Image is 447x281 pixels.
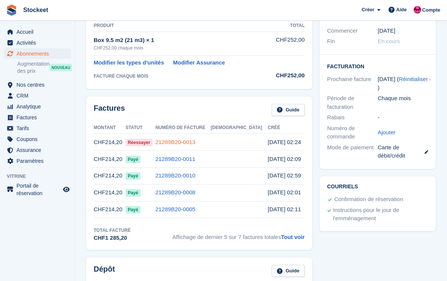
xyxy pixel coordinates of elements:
span: Réessayer [126,139,152,146]
a: menu [4,182,71,197]
div: [DATE] ( ) [378,75,428,92]
span: Affichage de dernier 5 sur 7 factures totales [172,227,305,242]
div: - [378,113,428,122]
img: Valentin BURDET [414,6,421,14]
span: Paramètres [16,156,61,166]
span: En cours [378,38,400,44]
a: 21289B20-0013 [155,139,196,145]
span: Payé [126,172,141,180]
span: Augmentation des prix [17,60,49,75]
time: 2025-05-01 00:11:43 UTC [268,206,301,212]
a: Augmentation des prix NOUVEAU [17,60,71,75]
time: 2025-09-01 00:24:32 UTC [268,139,301,145]
span: CRM [16,90,61,101]
a: Réinitialiser [399,76,428,82]
a: Guide [272,104,305,116]
span: Créer [362,6,374,14]
td: CHF252,00 [267,32,305,55]
th: Statut [126,122,155,134]
a: 21289B20-0005 [155,206,196,212]
span: Tarifs [16,123,61,134]
span: Abonnements [16,48,61,59]
h2: Dépôt [94,265,115,277]
div: Carte de débit/crédit [378,143,428,160]
span: Portail de réservation [16,182,61,197]
span: Compte [422,6,440,14]
div: Rabais [327,113,378,122]
th: Numéro de facture [155,122,211,134]
div: Box 9.5 m2 (21 m3) × 1 [94,36,267,45]
span: Factures [16,112,61,123]
time: 2025-03-01 00:00:00 UTC [378,27,395,35]
a: menu [4,156,71,166]
div: Chaque mois [378,94,428,111]
h2: Facturation [327,62,428,70]
a: 21289B20-0011 [155,156,196,162]
div: Total facturé [94,227,131,234]
div: FACTURÉ CHAQUE MOIS [94,73,267,80]
a: Ajouter [378,128,396,137]
a: menu [4,90,71,101]
div: Confirmation de réservation [334,195,403,204]
a: Guide [272,265,305,277]
a: menu [4,145,71,155]
a: Boutique d'aperçu [62,185,71,194]
th: [DEMOGRAPHIC_DATA] [211,122,268,134]
div: CHF252,00 [267,71,305,80]
div: Période de facturation [327,94,378,111]
span: Accueil [16,27,61,37]
h2: Factures [94,104,125,116]
a: menu [4,112,71,123]
a: Modifier Assurance [173,59,225,67]
span: Coupons [16,134,61,144]
a: Tout voir [281,234,305,240]
span: Nos centres [16,80,61,90]
span: Payé [126,156,141,163]
div: NOUVEAU [49,64,72,71]
div: Prochaine facture [327,75,378,92]
h2: Courriels [327,184,428,190]
td: CHF214,20 [94,134,126,151]
td: CHF214,20 [94,167,126,184]
time: 2025-06-01 00:01:27 UTC [268,189,301,195]
div: Commencer [327,27,378,35]
div: Mode de paiement [327,143,378,160]
a: menu [4,48,71,59]
a: menu [4,27,71,37]
a: Modifier les types d'unités [94,59,164,67]
time: 2025-07-01 00:59:58 UTC [268,172,301,179]
td: CHF214,20 [94,184,126,201]
th: Total [267,20,305,32]
th: Produit [94,20,267,32]
th: Montant [94,122,126,134]
a: menu [4,134,71,144]
div: Numéro de commande [327,124,378,141]
a: 21289B20-0010 [155,172,196,179]
a: menu [4,80,71,90]
td: CHF214,20 [94,151,126,168]
span: Analytique [16,101,61,112]
a: menu [4,101,71,112]
a: Stockeet [20,4,51,16]
span: Vitrine [7,173,75,180]
th: Créé [268,122,305,134]
span: Payé [126,206,141,213]
span: Assurance [16,145,61,155]
img: stora-icon-8386f47178a22dfd0bd8f6a31ec36ba5ce8667c1dd55bd0f319d3a0aa187defe.svg [6,5,17,16]
span: Aide [396,6,407,14]
span: Activités [16,38,61,48]
td: CHF214,20 [94,201,126,218]
a: menu [4,123,71,134]
time: 2025-08-01 00:09:18 UTC [268,156,301,162]
div: Tooltip anchor [427,76,434,83]
div: Instructions pour le jour de l'emménagement [333,206,428,223]
span: Payé [126,189,141,197]
div: CHF252,00 chaque mois [94,45,267,51]
div: Fin [327,37,378,46]
div: CHF1 285,20 [94,234,131,242]
a: 21289B20-0008 [155,189,196,195]
a: menu [4,38,71,48]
